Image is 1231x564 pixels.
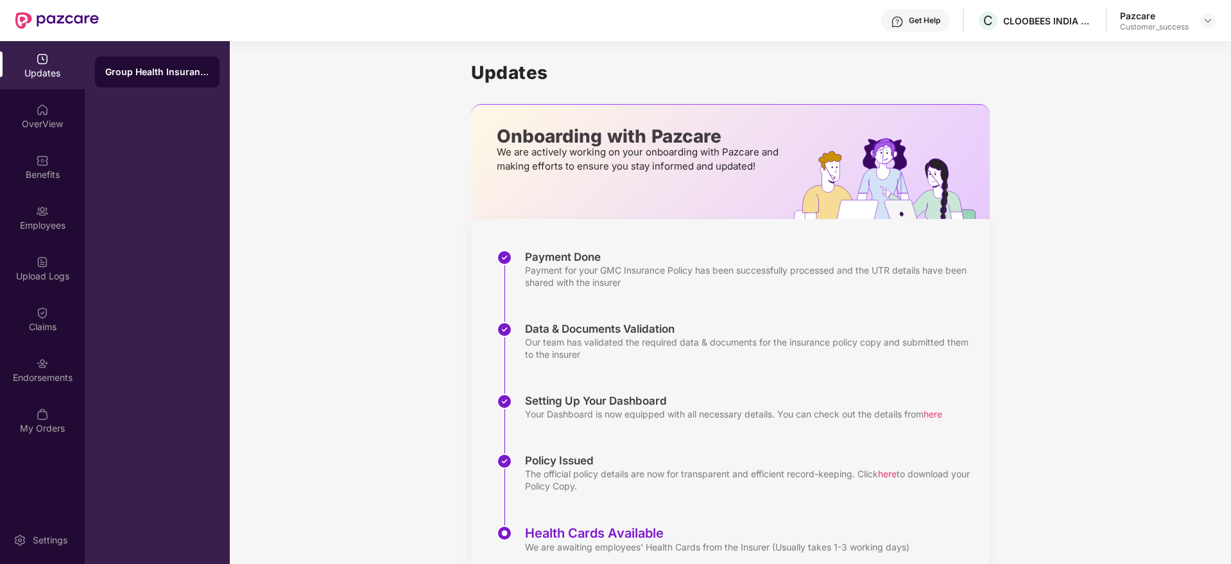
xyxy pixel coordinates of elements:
[13,534,26,547] img: svg+xml;base64,PHN2ZyBpZD0iU2V0dGluZy0yMHgyMCIgeG1sbnM9Imh0dHA6Ly93d3cudzMub3JnLzIwMDAvc3ZnIiB3aW...
[15,12,99,29] img: New Pazcare Logo
[983,13,993,28] span: C
[29,534,71,547] div: Settings
[1120,10,1189,22] div: Pazcare
[525,541,909,553] div: We are awaiting employees' Health Cards from the Insurer (Usually takes 1-3 working days)
[497,454,512,469] img: svg+xml;base64,PHN2ZyBpZD0iU3RlcC1Eb25lLTMyeDMyIiB4bWxucz0iaHR0cDovL3d3dy53My5vcmcvMjAwMC9zdmciIH...
[36,256,49,269] img: svg+xml;base64,PHN2ZyBpZD0iVXBsb2FkX0xvZ3MiIGRhdGEtbmFtZT0iVXBsb2FkIExvZ3MiIHhtbG5zPSJodHRwOi8vd3...
[36,103,49,116] img: svg+xml;base64,PHN2ZyBpZD0iSG9tZSIgeG1sbnM9Imh0dHA6Ly93d3cudzMub3JnLzIwMDAvc3ZnIiB3aWR0aD0iMjAiIG...
[924,409,942,419] span: here
[909,15,940,26] div: Get Help
[36,357,49,370] img: svg+xml;base64,PHN2ZyBpZD0iRW5kb3JzZW1lbnRzIiB4bWxucz0iaHR0cDovL3d3dy53My5vcmcvMjAwMC9zdmciIHdpZH...
[891,15,904,28] img: svg+xml;base64,PHN2ZyBpZD0iSGVscC0zMngzMiIgeG1sbnM9Imh0dHA6Ly93d3cudzMub3JnLzIwMDAvc3ZnIiB3aWR0aD...
[525,468,977,492] div: The official policy details are now for transparent and efficient record-keeping. Click to downlo...
[36,408,49,421] img: svg+xml;base64,PHN2ZyBpZD0iTXlfT3JkZXJzIiBkYXRhLW5hbWU9Ik15IE9yZGVycyIgeG1sbnM9Imh0dHA6Ly93d3cudz...
[525,408,942,420] div: Your Dashboard is now equipped with all necessary details. You can check out the details from
[525,454,977,468] div: Policy Issued
[878,468,897,479] span: here
[36,205,49,218] img: svg+xml;base64,PHN2ZyBpZD0iRW1wbG95ZWVzIiB4bWxucz0iaHR0cDovL3d3dy53My5vcmcvMjAwMC9zdmciIHdpZHRoPS...
[525,336,977,360] div: Our team has validated the required data & documents for the insurance policy copy and submitted ...
[525,264,977,288] div: Payment for your GMC Insurance Policy has been successfully processed and the UTR details have be...
[497,525,512,541] img: svg+xml;base64,PHN2ZyBpZD0iU3RlcC1BY3RpdmUtMzJ4MzIiIHhtbG5zPSJodHRwOi8vd3d3LnczLm9yZy8yMDAwL3N2Zy...
[794,138,990,219] img: hrOnboarding
[1003,15,1093,27] div: CLOOBEES INDIA PRIVATE LIMITED
[497,250,512,265] img: svg+xml;base64,PHN2ZyBpZD0iU3RlcC1Eb25lLTMyeDMyIiB4bWxucz0iaHR0cDovL3d3dy53My5vcmcvMjAwMC9zdmciIH...
[36,154,49,167] img: svg+xml;base64,PHN2ZyBpZD0iQmVuZWZpdHMiIHhtbG5zPSJodHRwOi8vd3d3LnczLm9yZy8yMDAwL3N2ZyIgd2lkdGg9Ij...
[105,66,209,78] div: Group Health Insurance
[497,394,512,409] img: svg+xml;base64,PHN2ZyBpZD0iU3RlcC1Eb25lLTMyeDMyIiB4bWxucz0iaHR0cDovL3d3dy53My5vcmcvMjAwMC9zdmciIH...
[471,62,990,84] h1: Updates
[525,250,977,264] div: Payment Done
[36,53,49,66] img: svg+xml;base64,PHN2ZyBpZD0iVXBkYXRlZCIgeG1sbnM9Imh0dHA6Ly93d3cudzMub3JnLzIwMDAvc3ZnIiB3aWR0aD0iMj...
[1120,22,1189,32] div: Customer_success
[525,322,977,336] div: Data & Documents Validation
[497,322,512,337] img: svg+xml;base64,PHN2ZyBpZD0iU3RlcC1Eb25lLTMyeDMyIiB4bWxucz0iaHR0cDovL3d3dy53My5vcmcvMjAwMC9zdmciIH...
[525,525,909,541] div: Health Cards Available
[36,306,49,319] img: svg+xml;base64,PHN2ZyBpZD0iQ2xhaW0iIHhtbG5zPSJodHRwOi8vd3d3LnczLm9yZy8yMDAwL3N2ZyIgd2lkdGg9IjIwIi...
[1203,15,1213,26] img: svg+xml;base64,PHN2ZyBpZD0iRHJvcGRvd24tMzJ4MzIiIHhtbG5zPSJodHRwOi8vd3d3LnczLm9yZy8yMDAwL3N2ZyIgd2...
[497,145,782,173] p: We are actively working on your onboarding with Pazcare and making efforts to ensure you stay inf...
[497,130,782,142] p: Onboarding with Pazcare
[525,394,942,408] div: Setting Up Your Dashboard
